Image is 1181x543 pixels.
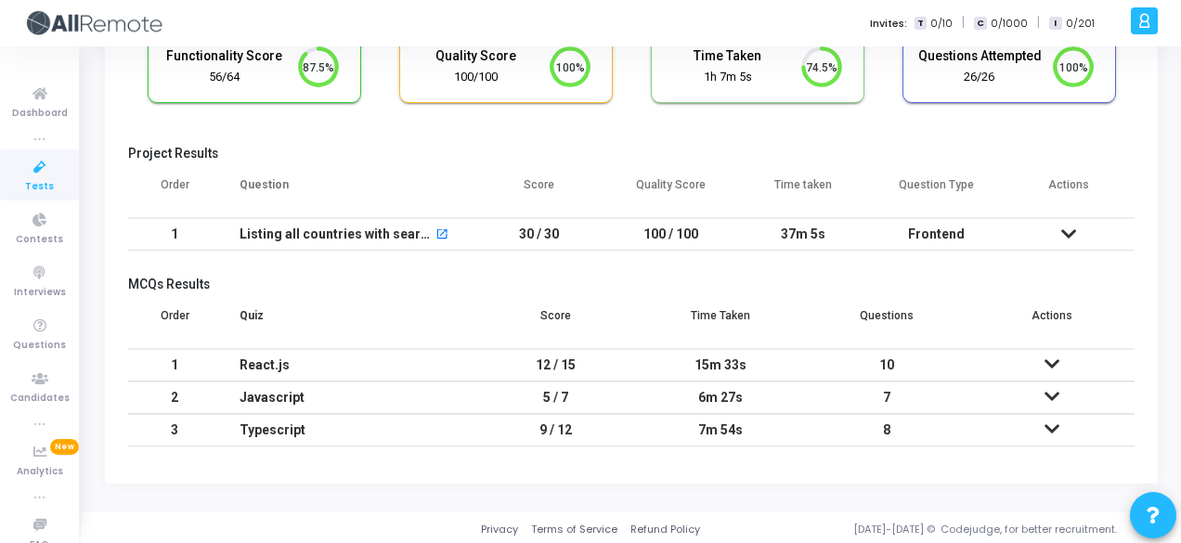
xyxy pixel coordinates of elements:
[16,232,63,248] span: Contests
[128,146,1135,162] h5: Project Results
[473,349,638,381] td: 12 / 15
[473,414,638,446] td: 9 / 12
[23,5,162,42] img: logo
[974,17,986,31] span: C
[1037,13,1040,32] span: |
[240,382,454,413] div: Javascript
[969,297,1135,349] th: Actions
[128,277,1135,292] h5: MCQs Results
[656,382,785,413] div: 6m 27s
[870,166,1003,218] th: Question Type
[473,297,638,349] th: Score
[128,349,221,381] td: 1
[1066,16,1095,32] span: 0/201
[128,166,221,218] th: Order
[221,297,473,349] th: Quiz
[128,218,221,251] td: 1
[414,69,539,86] div: 100/100
[240,350,454,381] div: React.js
[917,48,1042,64] h5: Questions Attempted
[991,16,1028,32] span: 0/1000
[804,414,969,446] td: 8
[221,166,473,218] th: Question
[50,439,79,455] span: New
[656,415,785,446] div: 7m 54s
[128,297,221,349] th: Order
[666,48,790,64] h5: Time Taken
[962,13,965,32] span: |
[870,16,907,32] label: Invites:
[435,229,448,242] mat-icon: open_in_new
[804,381,969,414] td: 7
[804,297,969,349] th: Questions
[473,381,638,414] td: 5 / 7
[162,69,287,86] div: 56/64
[737,166,870,218] th: Time taken
[12,106,68,122] span: Dashboard
[14,285,66,301] span: Interviews
[737,218,870,251] td: 37m 5s
[240,415,454,446] div: Typescript
[917,69,1042,86] div: 26/26
[128,381,221,414] td: 2
[666,69,790,86] div: 1h 7m 5s
[414,48,539,64] h5: Quality Score
[25,179,54,195] span: Tests
[473,166,605,218] th: Score
[656,350,785,381] div: 15m 33s
[481,522,518,537] a: Privacy
[17,464,63,480] span: Analytics
[638,297,803,349] th: Time Taken
[915,17,927,31] span: T
[473,218,605,251] td: 30 / 30
[630,522,700,537] a: Refund Policy
[1002,166,1135,218] th: Actions
[162,48,287,64] h5: Functionality Score
[804,349,969,381] td: 10
[605,166,738,218] th: Quality Score
[605,218,738,251] td: 100 / 100
[870,218,1003,251] td: Frontend
[240,219,433,250] div: Listing all countries with search feature
[531,522,617,537] a: Terms of Service
[13,338,66,354] span: Questions
[1049,17,1061,31] span: I
[930,16,953,32] span: 0/10
[700,522,1158,537] div: [DATE]-[DATE] © Codejudge, for better recruitment.
[128,414,221,446] td: 3
[10,391,70,407] span: Candidates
